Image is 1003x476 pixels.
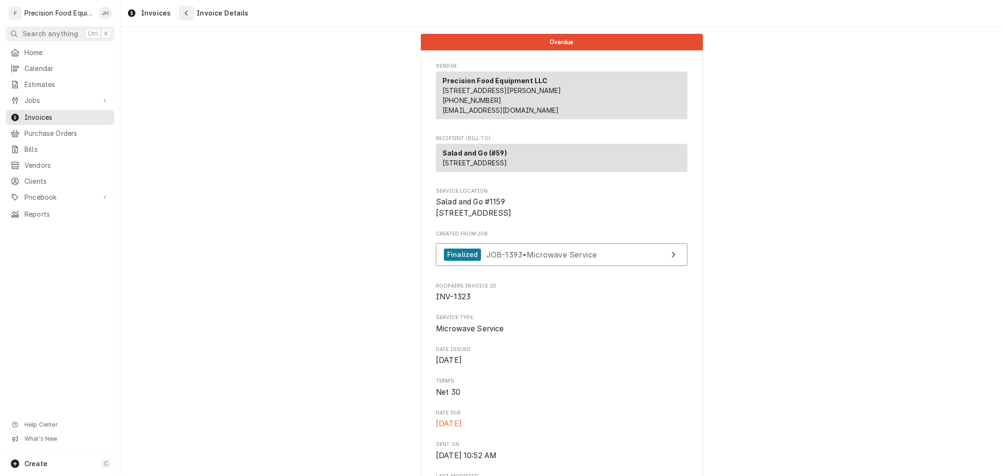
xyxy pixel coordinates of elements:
span: Reports [24,210,110,219]
button: Navigate back [179,6,194,21]
span: Invoices [141,8,171,18]
a: Vendors [6,158,114,173]
span: Date Issued [436,346,687,353]
span: Sent On [436,450,687,461]
div: Precision Food Equipment LLC [24,8,94,18]
span: Net 30 [436,388,460,397]
strong: Precision Food Equipment LLC [442,77,547,85]
span: Invoice Details [194,8,248,18]
a: Estimates [6,77,114,92]
span: Service Type [436,314,687,321]
div: Date Due [436,409,687,429]
div: Sender [436,71,687,123]
span: Date Due [436,409,687,417]
div: P [8,7,22,20]
span: Calendar [24,64,110,73]
span: K [104,30,108,38]
a: Clients [6,174,114,189]
a: Go to What's New [6,432,114,445]
span: Roopairs Invoice ID [436,282,687,290]
span: Recipient (Bill To) [436,135,687,142]
span: Invoices [24,113,110,122]
strong: Salad and Go (#59) [442,149,507,157]
span: Help Center [24,421,109,429]
a: Reports [6,207,114,222]
span: Service Location [436,187,687,195]
span: Clients [24,177,110,186]
span: Terms [436,387,687,398]
a: Go to Pricebook [6,190,114,205]
a: Home [6,45,114,60]
div: Invoice Sender [436,62,687,124]
span: Service Type [436,323,687,335]
span: Date Due [436,418,687,429]
span: Terms [436,377,687,385]
div: Invoice Recipient [436,135,687,176]
span: Search anything [23,29,78,39]
span: Overdue [550,39,573,45]
div: Service Location [436,187,687,219]
div: Status [421,34,703,50]
span: Pricebook [24,193,95,202]
div: Finalized [444,249,481,261]
a: Go to Jobs [6,93,114,108]
span: INV-1323 [436,292,471,301]
span: [DATE] [436,356,462,365]
div: Recipient (Bill To) [436,144,687,172]
span: Roopairs Invoice ID [436,291,687,303]
a: Invoices [6,110,114,125]
a: Bills [6,142,114,157]
span: JOB-1393 • Microwave Service [486,250,597,259]
div: Sender [436,71,687,119]
span: [STREET_ADDRESS][PERSON_NAME] [442,86,561,94]
span: Microwave Service [436,324,504,333]
div: Recipient (Bill To) [436,144,687,176]
div: Service Type [436,314,687,334]
span: Jobs [24,96,95,105]
div: Sent On [436,441,687,461]
span: Ctrl [88,30,98,38]
span: What's New [24,435,109,443]
a: [EMAIL_ADDRESS][DOMAIN_NAME] [442,106,559,114]
span: Vendors [24,161,110,170]
a: Invoices [123,6,174,21]
button: Search anythingCtrlK [6,26,114,41]
a: Calendar [6,61,114,76]
span: Salad and Go #1159 [STREET_ADDRESS] [436,197,512,218]
a: Purchase Orders [6,126,114,141]
a: [PHONE_NUMBER] [442,96,501,104]
span: [DATE] 10:52 AM [436,451,497,460]
span: Sender [436,62,687,70]
span: Purchase Orders [24,129,110,138]
div: Roopairs Invoice ID [436,282,687,303]
div: JH [99,7,112,20]
span: Estimates [24,80,110,89]
div: Terms [436,377,687,398]
span: Date Issued [436,355,687,366]
span: [STREET_ADDRESS] [442,159,507,167]
span: [DATE] [436,419,462,428]
span: Create [24,460,47,468]
div: Created From Job [436,230,687,271]
div: Jason Hertel's Avatar [99,7,112,20]
a: View Job [436,243,687,266]
span: Sent On [436,441,687,448]
span: Service Location [436,196,687,218]
span: Bills [24,145,110,154]
span: Home [24,48,110,57]
span: C [104,460,108,468]
div: Date Issued [436,346,687,366]
a: Go to Help Center [6,418,114,431]
span: Created From Job [436,230,687,238]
